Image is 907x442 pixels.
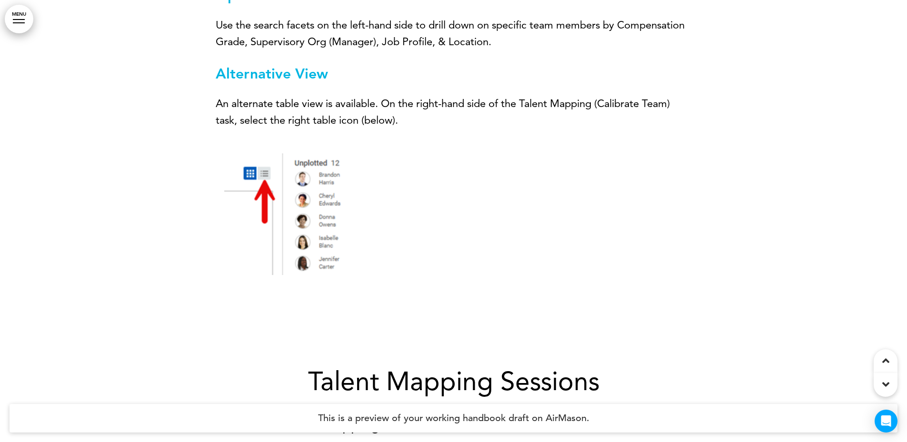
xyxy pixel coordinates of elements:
strong: Alternative View [216,65,328,82]
div: Open Intercom Messenger [875,410,897,432]
h1: Talent Mapping Sessions [216,368,692,394]
img: 1755989024458-AlternateViewTalentMapping.png [224,145,351,275]
a: MENU [5,5,33,33]
p: Use the search facets on the left-hand side to drill down on specific team members by Compensatio... [216,17,692,50]
p: An alternate table view is available. On the right-hand side of the Talent Mapping (Calibrate Tea... [216,95,692,128]
h4: This is a preview of your working handbook draft on AirMason. [10,404,897,432]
